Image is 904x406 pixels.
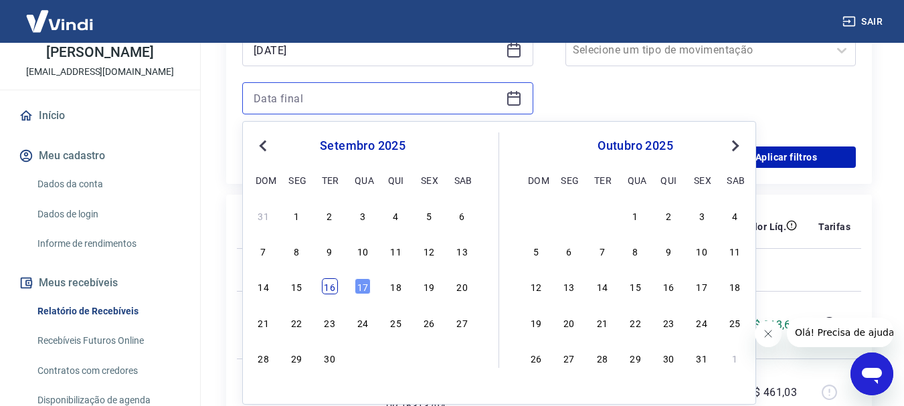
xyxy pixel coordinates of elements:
[528,278,544,294] div: Choose domingo, 12 de outubro de 2025
[660,207,676,223] div: Choose quinta-feira, 2 de outubro de 2025
[256,207,272,223] div: Choose domingo, 31 de agosto de 2025
[256,243,272,259] div: Choose domingo, 7 de setembro de 2025
[16,268,184,298] button: Meus recebíveis
[660,278,676,294] div: Choose quinta-feira, 16 de outubro de 2025
[32,230,184,258] a: Informe de rendimentos
[388,172,404,188] div: qui
[561,350,577,366] div: Choose segunda-feira, 27 de outubro de 2025
[256,278,272,294] div: Choose domingo, 14 de setembro de 2025
[694,314,710,330] div: Choose sexta-feira, 24 de outubro de 2025
[727,314,743,330] div: Choose sábado, 25 de outubro de 2025
[787,318,893,347] iframe: Mensagem da empresa
[254,40,501,60] input: Data inicial
[660,350,676,366] div: Choose quinta-feira, 30 de outubro de 2025
[46,45,153,60] p: [PERSON_NAME]
[8,9,112,20] span: Olá! Precisa de ajuda?
[322,350,338,366] div: Choose terça-feira, 30 de setembro de 2025
[594,314,610,330] div: Choose terça-feira, 21 de outubro de 2025
[628,243,644,259] div: Choose quarta-feira, 8 de outubro de 2025
[388,207,404,223] div: Choose quinta-feira, 4 de setembro de 2025
[628,207,644,223] div: Choose quarta-feira, 1 de outubro de 2025
[355,278,371,294] div: Choose quarta-feira, 17 de setembro de 2025
[840,9,888,34] button: Sair
[526,138,745,154] div: outubro 2025
[322,172,338,188] div: ter
[32,201,184,228] a: Dados de login
[561,172,577,188] div: seg
[594,278,610,294] div: Choose terça-feira, 14 de outubro de 2025
[16,1,103,41] img: Vindi
[421,243,437,259] div: Choose sexta-feira, 12 de setembro de 2025
[594,350,610,366] div: Choose terça-feira, 28 de outubro de 2025
[727,138,743,154] button: Next Month
[322,314,338,330] div: Choose terça-feira, 23 de setembro de 2025
[355,243,371,259] div: Choose quarta-feira, 10 de setembro de 2025
[388,314,404,330] div: Choose quinta-feira, 25 de setembro de 2025
[421,278,437,294] div: Choose sexta-feira, 19 de setembro de 2025
[388,243,404,259] div: Choose quinta-feira, 11 de setembro de 2025
[32,171,184,198] a: Dados da conta
[255,138,271,154] button: Previous Month
[254,88,501,108] input: Data final
[288,172,304,188] div: seg
[288,350,304,366] div: Choose segunda-feira, 29 de setembro de 2025
[421,207,437,223] div: Choose sexta-feira, 5 de setembro de 2025
[628,350,644,366] div: Choose quarta-feira, 29 de outubro de 2025
[355,314,371,330] div: Choose quarta-feira, 24 de setembro de 2025
[755,320,782,347] iframe: Fechar mensagem
[16,101,184,130] a: Início
[421,350,437,366] div: Choose sexta-feira, 3 de outubro de 2025
[628,172,644,188] div: qua
[727,207,743,223] div: Choose sábado, 4 de outubro de 2025
[454,207,470,223] div: Choose sábado, 6 de setembro de 2025
[26,65,174,79] p: [EMAIL_ADDRESS][DOMAIN_NAME]
[561,278,577,294] div: Choose segunda-feira, 13 de outubro de 2025
[660,314,676,330] div: Choose quinta-feira, 23 de outubro de 2025
[32,298,184,325] a: Relatório de Recebíveis
[727,350,743,366] div: Choose sábado, 1 de novembro de 2025
[388,350,404,366] div: Choose quinta-feira, 2 de outubro de 2025
[454,278,470,294] div: Choose sábado, 20 de setembro de 2025
[594,243,610,259] div: Choose terça-feira, 7 de outubro de 2025
[717,146,856,168] button: Aplicar filtros
[694,207,710,223] div: Choose sexta-feira, 3 de outubro de 2025
[355,172,371,188] div: qua
[628,278,644,294] div: Choose quarta-feira, 15 de outubro de 2025
[322,243,338,259] div: Choose terça-feira, 9 de setembro de 2025
[628,314,644,330] div: Choose quarta-feira, 22 de outubro de 2025
[256,350,272,366] div: Choose domingo, 28 de setembro de 2025
[254,138,472,154] div: setembro 2025
[528,243,544,259] div: Choose domingo, 5 de outubro de 2025
[727,172,743,188] div: sab
[288,314,304,330] div: Choose segunda-feira, 22 de setembro de 2025
[421,314,437,330] div: Choose sexta-feira, 26 de setembro de 2025
[561,243,577,259] div: Choose segunda-feira, 6 de outubro de 2025
[694,172,710,188] div: sex
[727,243,743,259] div: Choose sábado, 11 de outubro de 2025
[454,243,470,259] div: Choose sábado, 13 de setembro de 2025
[32,357,184,385] a: Contratos com credores
[256,314,272,330] div: Choose domingo, 21 de setembro de 2025
[747,317,798,333] p: R$ 313,66
[288,243,304,259] div: Choose segunda-feira, 8 de setembro de 2025
[727,278,743,294] div: Choose sábado, 18 de outubro de 2025
[454,350,470,366] div: Choose sábado, 4 de outubro de 2025
[528,314,544,330] div: Choose domingo, 19 de outubro de 2025
[454,172,470,188] div: sab
[32,327,184,354] a: Recebíveis Futuros Online
[660,243,676,259] div: Choose quinta-feira, 9 de outubro de 2025
[594,207,610,223] div: Choose terça-feira, 30 de setembro de 2025
[421,172,437,188] div: sex
[388,278,404,294] div: Choose quinta-feira, 18 de setembro de 2025
[454,314,470,330] div: Choose sábado, 27 de setembro de 2025
[355,350,371,366] div: Choose quarta-feira, 1 de outubro de 2025
[526,205,745,367] div: month 2025-10
[322,278,338,294] div: Choose terça-feira, 16 de setembro de 2025
[355,207,371,223] div: Choose quarta-feira, 3 de setembro de 2025
[528,207,544,223] div: Choose domingo, 28 de setembro de 2025
[528,172,544,188] div: dom
[743,220,786,233] p: Valor Líq.
[694,243,710,259] div: Choose sexta-feira, 10 de outubro de 2025
[561,314,577,330] div: Choose segunda-feira, 20 de outubro de 2025
[818,220,850,233] p: Tarifas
